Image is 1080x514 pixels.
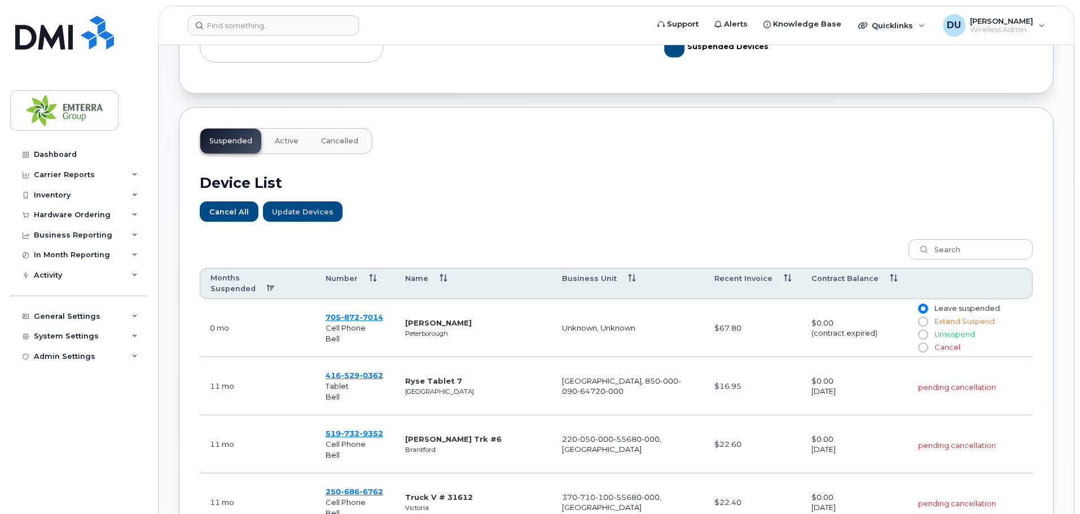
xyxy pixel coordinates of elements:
[405,318,472,327] strong: [PERSON_NAME]
[200,201,258,222] button: Cancel All
[934,330,975,339] span: Unsuspend
[801,415,908,473] td: $0.00
[756,13,849,36] a: Knowledge Base
[918,383,996,392] span: pending cancellation
[552,299,704,357] td: Unknown, Unknown
[326,371,383,380] span: 416
[706,13,756,36] a: Alerts
[704,268,801,300] th: Recent Invoice: activate to sort column ascending
[918,317,927,326] input: Extend Suspend
[665,33,769,62] g: Legend
[326,371,383,380] a: 4165290362
[326,440,366,449] span: Cell Phone
[200,299,315,357] td: 0 mo
[315,268,396,300] th: Number: activate to sort column ascending
[326,450,340,459] span: Bell
[918,330,927,339] input: Unsuspend
[704,415,801,473] td: $22.60
[552,268,704,300] th: Business Unit: activate to sort column ascending
[724,19,748,30] span: Alerts
[188,15,359,36] input: Find something...
[918,441,996,450] span: pending cancellation
[552,357,704,415] td: [GEOGRAPHIC_DATA], 850-000-090-64720-000
[359,313,383,322] span: 7014
[341,371,359,380] span: 529
[326,334,340,343] span: Bell
[405,434,502,443] strong: [PERSON_NAME] Trk #6
[811,328,898,339] div: (contract expired)
[918,499,996,508] span: pending cancellation
[209,207,249,217] span: Cancel All
[649,13,706,36] a: Support
[801,268,908,300] th: Contract Balance: activate to sort column ascending
[341,429,359,438] span: 732
[970,25,1033,34] span: Wireless Admin
[326,429,383,438] a: 5197329352
[801,357,908,415] td: $0.00
[934,304,1000,313] span: Leave suspended
[665,33,769,62] g: Suspended Devices
[704,299,801,357] td: $67.80
[326,487,383,496] span: 250
[263,201,343,222] button: Update Devices
[326,323,366,332] span: Cell Phone
[850,14,933,37] div: Quicklinks
[934,317,995,326] span: Extend Suspend
[667,19,699,30] span: Support
[704,357,801,415] td: $16.95
[811,386,898,397] div: [DATE]
[935,14,1053,37] div: Dan Uzelac
[326,381,349,390] span: Tablet
[341,313,359,322] span: 872
[326,429,383,438] span: 519
[341,487,359,496] span: 686
[395,268,552,300] th: Name: activate to sort column ascending
[947,19,961,32] span: DU
[200,268,315,300] th: Months Suspended: activate to sort column descending
[405,446,436,454] small: Brantford
[552,415,704,473] td: 220-050-000-55680-000, [GEOGRAPHIC_DATA]
[405,504,429,512] small: Victoria
[275,137,298,146] span: Active
[326,313,383,322] span: 705
[405,376,462,385] strong: Ryse Tablet 7
[200,415,315,473] td: August 24, 2024 00:42
[970,16,1033,25] span: [PERSON_NAME]
[773,19,841,30] span: Knowledge Base
[872,21,913,30] span: Quicklinks
[321,137,358,146] span: Cancelled
[326,498,366,507] span: Cell Phone
[918,304,927,313] input: Leave suspended
[272,207,333,217] span: Update Devices
[326,313,383,322] a: 7058727014
[811,502,898,513] div: [DATE]
[811,444,898,455] div: [DATE]
[908,239,1033,260] input: Search
[918,343,927,352] input: Cancel
[359,429,383,438] span: 9352
[359,487,383,496] span: 6762
[405,388,474,396] small: [GEOGRAPHIC_DATA]
[326,392,340,401] span: Bell
[326,487,383,496] a: 2506866762
[200,174,1033,191] h2: Device List
[405,330,448,337] small: Peterborough
[359,371,383,380] span: 0362
[405,493,473,502] strong: Truck V # 31612
[200,357,315,415] td: August 24, 2024 00:42
[934,343,960,352] span: Cancel
[801,299,908,357] td: $0.00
